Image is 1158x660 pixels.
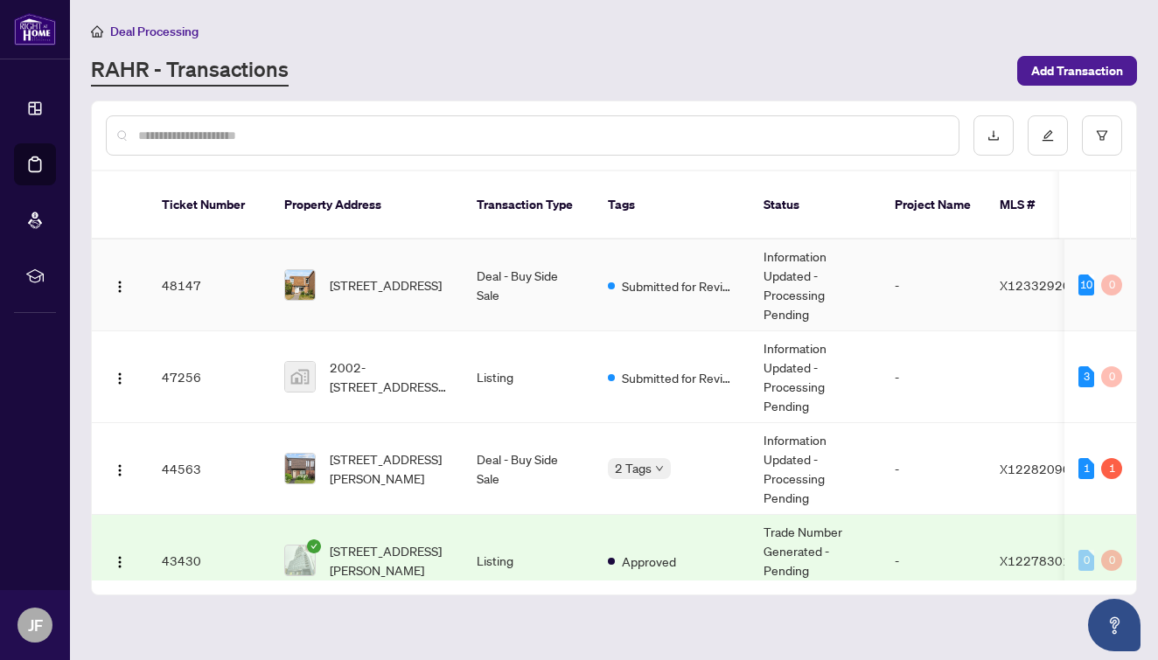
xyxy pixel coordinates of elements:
td: 48147 [148,240,270,331]
td: - [881,331,986,423]
span: filter [1096,129,1108,142]
td: Information Updated - Processing Pending [750,240,881,331]
span: 2 Tags [615,458,652,478]
td: - [881,423,986,515]
span: Submitted for Review [622,368,736,387]
th: Property Address [270,171,463,240]
button: Logo [106,546,134,574]
td: 44563 [148,423,270,515]
td: Listing [463,331,594,423]
div: 1 [1078,458,1094,479]
td: Listing [463,515,594,607]
img: Logo [113,463,127,477]
span: X12282090 [1000,461,1071,476]
div: 0 [1078,550,1094,571]
span: X12278301 [1000,552,1071,568]
td: 43430 [148,515,270,607]
button: download [973,115,1014,156]
td: - [881,240,986,331]
button: Add Transaction [1017,56,1137,86]
a: RAHR - Transactions [91,55,289,87]
span: check-circle [307,539,321,553]
div: 0 [1101,274,1122,295]
td: - [881,515,986,607]
td: Deal - Buy Side Sale [463,423,594,515]
td: Information Updated - Processing Pending [750,423,881,515]
button: Logo [106,271,134,299]
span: download [987,129,1000,142]
span: 2002-[STREET_ADDRESS][PERSON_NAME] [330,358,449,396]
span: [STREET_ADDRESS] [330,275,442,295]
img: Logo [113,555,127,569]
span: Submitted for Review [622,276,736,295]
button: Open asap [1088,599,1141,651]
div: 0 [1101,550,1122,571]
img: thumbnail-img [285,545,315,575]
th: Transaction Type [463,171,594,240]
img: thumbnail-img [285,270,315,300]
img: Logo [113,372,127,386]
span: [STREET_ADDRESS][PERSON_NAME] [330,449,449,488]
div: 1 [1101,458,1122,479]
div: 10 [1078,274,1094,295]
th: MLS # [986,171,1091,240]
button: edit [1028,115,1068,156]
td: Trade Number Generated - Pending Information [750,515,881,607]
th: Status [750,171,881,240]
span: Approved [622,552,676,571]
div: 3 [1078,366,1094,387]
img: Logo [113,280,127,294]
span: home [91,25,103,38]
td: Deal - Buy Side Sale [463,240,594,331]
th: Tags [594,171,750,240]
span: edit [1042,129,1054,142]
img: thumbnail-img [285,454,315,483]
td: Information Updated - Processing Pending [750,331,881,423]
div: 0 [1101,366,1122,387]
th: Ticket Number [148,171,270,240]
button: Logo [106,363,134,391]
img: thumbnail-img [285,362,315,392]
th: Project Name [881,171,986,240]
button: filter [1082,115,1122,156]
img: logo [14,13,56,45]
span: down [655,464,664,473]
span: JF [28,613,43,637]
span: Add Transaction [1031,57,1123,85]
button: Logo [106,455,134,483]
td: 47256 [148,331,270,423]
span: X12332920 [1000,277,1071,293]
span: Deal Processing [110,24,199,39]
span: [STREET_ADDRESS][PERSON_NAME] [330,541,449,580]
